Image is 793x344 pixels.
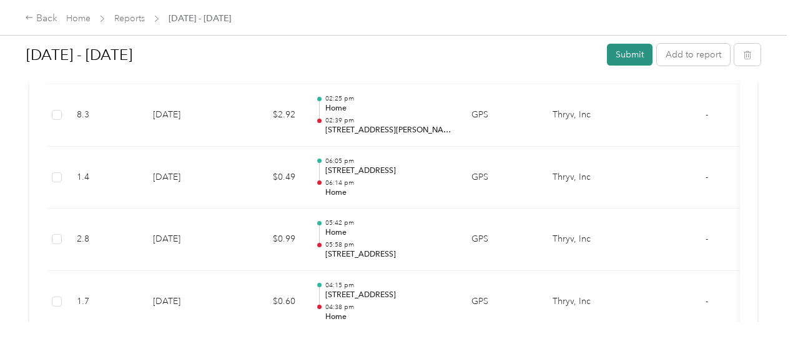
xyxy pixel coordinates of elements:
p: 02:39 pm [325,116,451,125]
div: Back [25,11,57,26]
p: 02:25 pm [325,94,451,103]
td: 8.3 [67,84,143,147]
p: [STREET_ADDRESS] [325,249,451,260]
td: Thryv, Inc [543,84,636,147]
td: $0.49 [230,147,305,209]
button: Submit [607,44,653,66]
td: [DATE] [143,209,230,271]
p: 06:14 pm [325,179,451,187]
td: $0.60 [230,271,305,333]
td: GPS [461,209,543,271]
td: [DATE] [143,147,230,209]
td: GPS [461,271,543,333]
p: 04:38 pm [325,303,451,312]
p: Home [325,103,451,114]
p: Home [325,312,451,323]
td: 1.7 [67,271,143,333]
td: Thryv, Inc [543,209,636,271]
button: Add to report [657,44,730,66]
p: 05:58 pm [325,240,451,249]
td: $0.99 [230,209,305,271]
p: Home [325,227,451,238]
td: Thryv, Inc [543,271,636,333]
td: 1.4 [67,147,143,209]
td: [DATE] [143,271,230,333]
span: - [706,233,708,244]
p: [STREET_ADDRESS] [325,290,451,301]
a: Home [66,13,91,24]
p: [STREET_ADDRESS] [325,165,451,177]
h1: Sep 1 - 30, 2025 [26,40,598,70]
span: - [706,296,708,307]
p: Home [325,187,451,199]
p: 05:42 pm [325,219,451,227]
span: - [706,109,708,120]
a: Reports [114,13,145,24]
td: $2.92 [230,84,305,147]
p: [STREET_ADDRESS][PERSON_NAME] [325,125,451,136]
td: 2.8 [67,209,143,271]
p: 06:05 pm [325,157,451,165]
span: - [706,172,708,182]
td: Thryv, Inc [543,147,636,209]
span: [DATE] - [DATE] [169,12,231,25]
td: GPS [461,147,543,209]
p: 04:15 pm [325,281,451,290]
td: GPS [461,84,543,147]
td: [DATE] [143,84,230,147]
iframe: Everlance-gr Chat Button Frame [723,274,793,344]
